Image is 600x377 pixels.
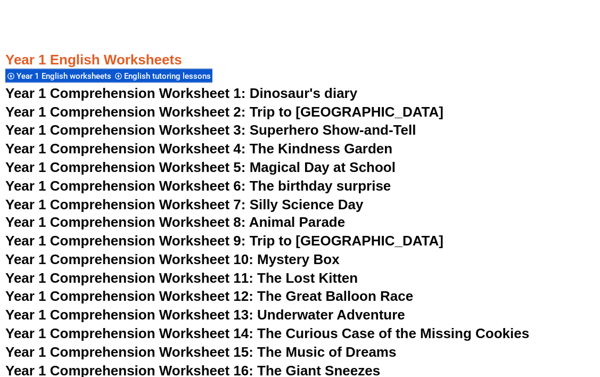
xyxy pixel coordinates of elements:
a: Year 1 Comprehension Worksheet 12: The Great Balloon Race [5,289,413,305]
a: Year 1 Comprehension Worksheet 1: Dinosaur's diary [5,85,357,101]
a: Year 1 Comprehension Worksheet 15: The Music of Dreams [5,345,397,360]
span: English tutoring lessons [124,71,214,81]
a: Year 1 Comprehension Worksheet 10: Mystery Box [5,252,340,268]
a: Year 1 Comprehension Worksheet 14: The Curious Case of the Missing Cookies [5,326,529,342]
iframe: Chat Widget [547,326,600,377]
a: Year 1 Comprehension Worksheet 11: The Lost Kitten [5,271,358,286]
div: Year 1 English worksheets [5,69,113,83]
a: Year 1 Comprehension Worksheet 8: Animal Parade [5,215,345,231]
a: Year 1 Comprehension Worksheet 5: Magical Day at School [5,159,396,175]
a: Year 1 Comprehension Worksheet 7: Silly Science Day [5,196,364,212]
div: English tutoring lessons [113,69,212,83]
a: Year 1 Comprehension Worksheet 4: The Kindness Garden [5,141,392,157]
h3: Year 1 English Worksheets [5,51,595,69]
a: Year 1 Comprehension Worksheet 2: Trip to [GEOGRAPHIC_DATA] [5,104,443,120]
a: Year 1 Comprehension Worksheet 9: Trip to [GEOGRAPHIC_DATA] [5,233,443,249]
a: Year 1 Comprehension Worksheet 6: The birthday surprise [5,178,391,194]
a: Year 1 Comprehension Worksheet 13: Underwater Adventure [5,307,405,323]
a: Year 1 Comprehension Worksheet 3: Superhero Show-and-Tell [5,122,416,138]
span: Year 1 English worksheets [17,71,114,81]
